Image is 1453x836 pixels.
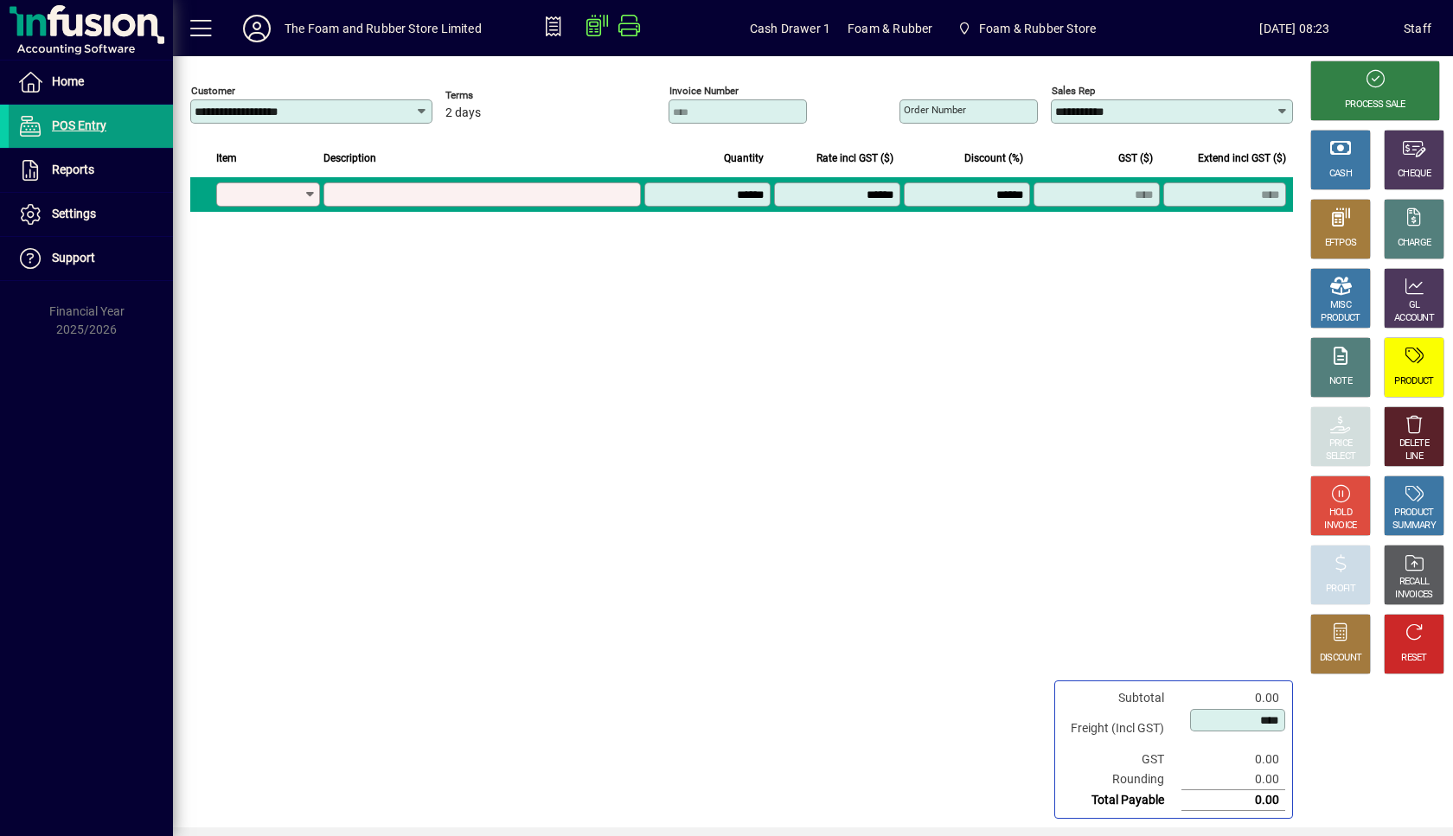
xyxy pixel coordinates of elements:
[1329,507,1352,520] div: HOLD
[1181,790,1285,811] td: 0.00
[1118,149,1153,168] span: GST ($)
[1062,750,1181,769] td: GST
[1198,149,1286,168] span: Extend incl GST ($)
[285,15,482,42] div: The Foam and Rubber Store Limited
[1394,312,1434,325] div: ACCOUNT
[52,251,95,265] span: Support
[1392,520,1436,533] div: SUMMARY
[445,90,549,101] span: Terms
[1329,168,1352,181] div: CASH
[229,13,285,44] button: Profile
[9,149,173,192] a: Reports
[1324,520,1356,533] div: INVOICE
[1062,769,1181,790] td: Rounding
[1326,583,1355,596] div: PROFIT
[1405,450,1423,463] div: LINE
[52,118,106,132] span: POS Entry
[1062,708,1181,750] td: Freight (Incl GST)
[52,207,96,220] span: Settings
[1320,652,1361,665] div: DISCOUNT
[1329,375,1352,388] div: NOTE
[1329,437,1353,450] div: PRICE
[964,149,1023,168] span: Discount (%)
[52,163,94,176] span: Reports
[1394,375,1433,388] div: PRODUCT
[9,237,173,280] a: Support
[950,13,1103,44] span: Foam & Rubber Store
[1330,299,1351,312] div: MISC
[445,106,481,120] span: 2 days
[1325,237,1357,250] div: EFTPOS
[1345,99,1405,112] div: PROCESS SALE
[1398,237,1431,250] div: CHARGE
[750,15,830,42] span: Cash Drawer 1
[848,15,932,42] span: Foam & Rubber
[1395,589,1432,602] div: INVOICES
[724,149,764,168] span: Quantity
[191,85,235,97] mat-label: Customer
[1404,15,1431,42] div: Staff
[1181,688,1285,708] td: 0.00
[1326,450,1356,463] div: SELECT
[1399,437,1429,450] div: DELETE
[1399,576,1430,589] div: RECALL
[669,85,739,97] mat-label: Invoice number
[1062,790,1181,811] td: Total Payable
[1321,312,1360,325] div: PRODUCT
[979,15,1096,42] span: Foam & Rubber Store
[1186,15,1404,42] span: [DATE] 08:23
[9,193,173,236] a: Settings
[1394,507,1433,520] div: PRODUCT
[816,149,893,168] span: Rate incl GST ($)
[904,104,966,116] mat-label: Order number
[1398,168,1431,181] div: CHEQUE
[1062,688,1181,708] td: Subtotal
[1409,299,1420,312] div: GL
[52,74,84,88] span: Home
[1181,750,1285,769] td: 0.00
[1181,769,1285,790] td: 0.00
[1052,85,1095,97] mat-label: Sales rep
[323,149,376,168] span: Description
[216,149,237,168] span: Item
[1401,652,1427,665] div: RESET
[9,61,173,104] a: Home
